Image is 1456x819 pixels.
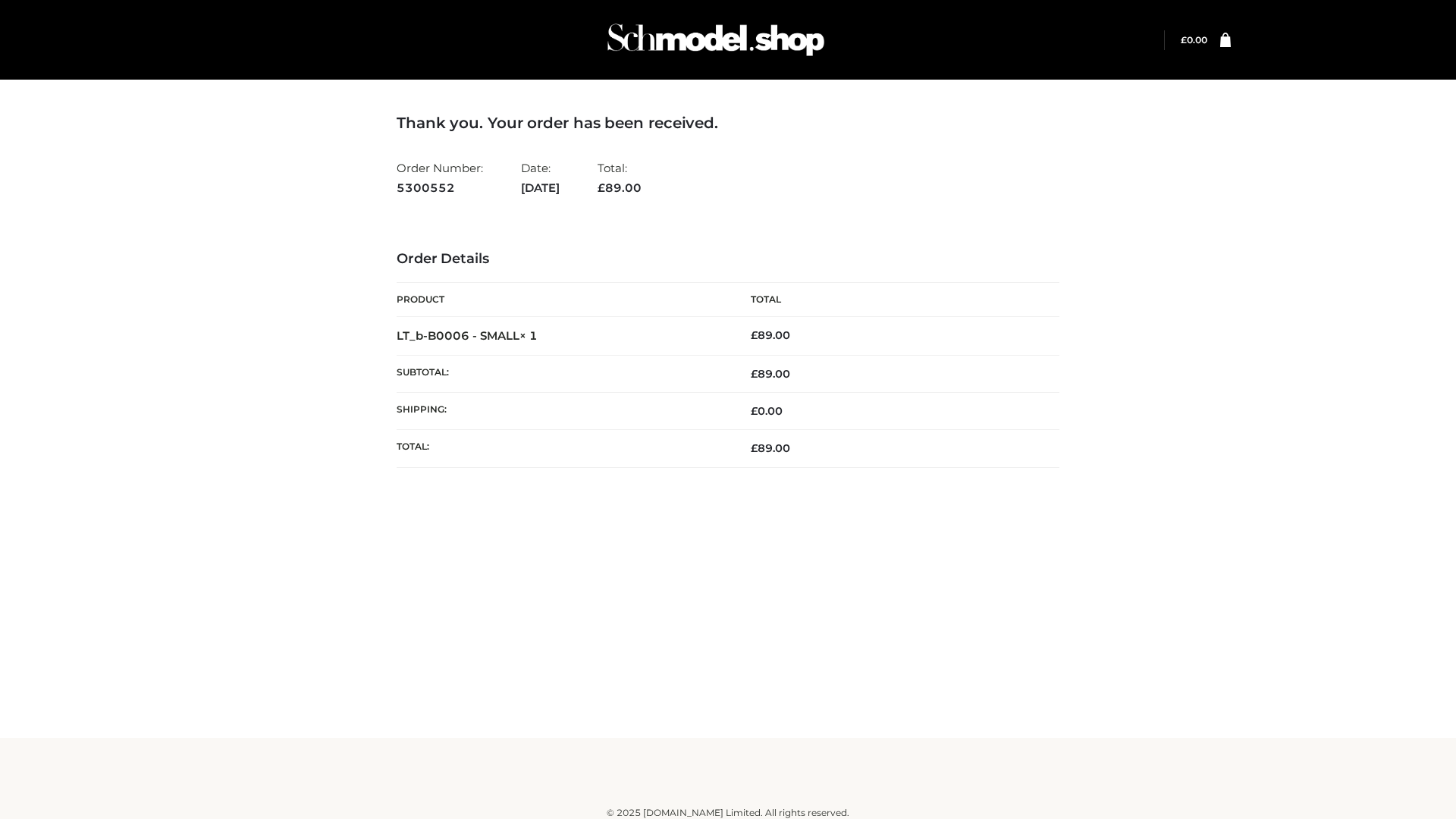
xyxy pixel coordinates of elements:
span: £ [1181,34,1187,45]
th: Product [397,283,728,317]
strong: [DATE] [521,178,560,198]
span: £ [751,441,758,455]
span: 89.00 [751,441,790,455]
th: Total: [397,430,728,467]
li: Total: [598,155,642,201]
span: £ [751,404,758,418]
h3: Thank you. Your order has been received. [397,114,1059,132]
span: 89.00 [751,367,790,381]
strong: × 1 [519,328,538,343]
th: Shipping: [397,393,728,430]
li: Date: [521,155,560,201]
span: 89.00 [598,180,642,195]
h3: Order Details [397,251,1059,268]
th: Subtotal: [397,355,728,392]
strong: 5300552 [397,178,483,198]
th: Total [728,283,1059,317]
span: £ [598,180,605,195]
bdi: 89.00 [751,328,790,342]
bdi: 0.00 [1181,34,1207,45]
a: £0.00 [1181,34,1207,45]
span: £ [751,367,758,381]
span: £ [751,328,758,342]
li: Order Number: [397,155,483,201]
bdi: 0.00 [751,404,783,418]
strong: LT_b-B0006 - SMALL [397,328,538,343]
img: Schmodel Admin 964 [602,10,830,70]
